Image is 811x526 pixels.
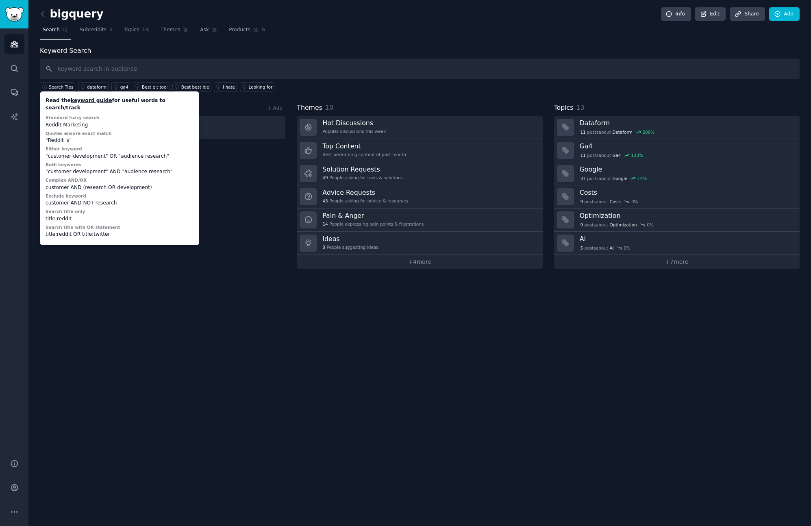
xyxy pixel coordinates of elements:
[46,146,82,151] label: Either keyword
[161,26,180,34] span: Themes
[612,129,633,135] span: Dataform
[297,232,542,255] a: Ideas8People suggesting ideas
[46,131,112,136] label: Quotes ensure exact match
[322,165,403,174] h3: Solution Requests
[580,142,794,150] h3: Ga4
[46,178,87,183] label: Complex AND/OR
[158,24,192,40] a: Themes
[46,215,194,223] div: title:reddit
[43,26,60,34] span: Search
[46,122,194,129] div: Reddit Marketing
[322,175,328,180] span: 49
[576,104,584,111] span: 13
[580,152,585,158] span: 11
[322,142,406,150] h3: Top Content
[111,82,130,91] a: ga4
[580,176,585,181] span: 37
[610,245,614,251] span: Ai
[322,211,424,220] h3: Pain & Anger
[297,209,542,232] a: Pain & Anger14People expressing pain points & frustrations
[46,168,194,176] div: "customer development" AND "audience research"
[46,115,99,120] label: Standard fuzzy search
[226,24,268,40] a: Products5
[46,184,194,191] div: customer AND (research OR development)
[240,82,274,91] a: Looking for
[580,244,631,252] div: post s about
[46,97,194,111] div: Read the for useful words to search/track
[49,84,74,90] span: Search Tips
[554,116,800,139] a: Dataform11postsaboutDataform200%
[554,209,800,232] a: Optimization9postsaboutOptimization0%
[322,175,403,180] div: People asking for tools & solutions
[46,231,194,238] div: title:reddit OR title:twitter
[262,26,265,34] span: 5
[77,24,115,40] a: Subreddits1
[554,185,800,209] a: Costs9postsaboutCosts0%
[322,188,408,197] h3: Advice Requests
[80,26,107,34] span: Subreddits
[661,7,691,21] a: Info
[322,235,378,243] h3: Ideas
[46,200,194,207] div: customer AND NOT research
[120,84,128,90] div: ga4
[71,98,112,103] a: keyword guide
[46,209,85,214] label: Search title only
[730,7,765,21] a: Share
[322,221,424,227] div: People expressing pain points & frustrations
[297,185,542,209] a: Advice Requests43People asking for advice & resources
[610,199,622,204] span: Costs
[580,222,583,228] span: 9
[580,235,794,243] h3: Ai
[46,162,81,167] label: Both keywords
[267,105,283,111] a: + Add
[322,152,406,157] div: Best-performing content of past month
[554,162,800,185] a: Google37postsaboutGoogle14%
[631,199,638,204] div: 0 %
[554,232,800,255] a: Ai5postsaboutAi0%
[297,116,542,139] a: Hot DiscussionsPopular discussions this week
[647,222,654,228] div: 0 %
[297,255,542,269] a: +4more
[40,59,800,79] input: Keyword search in audience
[297,103,322,113] span: Themes
[142,26,149,34] span: 13
[214,82,237,91] a: I hate
[87,84,107,90] div: dataform
[554,255,800,269] a: +7more
[197,24,220,40] a: Ask
[580,119,794,127] h3: Dataform
[642,129,654,135] div: 200 %
[580,198,639,205] div: post s about
[297,139,542,162] a: Top ContentBest-performing content of past month
[124,26,139,34] span: Topics
[181,84,209,90] div: Best best ide
[322,198,328,204] span: 43
[40,8,103,21] h2: bigquery
[322,119,386,127] h3: Hot Discussions
[121,24,152,40] a: Topics13
[229,26,250,34] span: Products
[200,26,209,34] span: Ask
[580,175,648,182] div: post s about
[610,222,637,228] span: Optimization
[580,129,585,135] span: 11
[580,245,583,251] span: 5
[612,152,621,158] span: Ga4
[322,128,386,134] div: Popular discussions this week
[46,193,86,198] label: Exclude keyword
[40,24,71,40] a: Search
[612,176,627,181] span: Google
[142,84,167,90] div: Best elt tool
[580,165,794,174] h3: Google
[325,104,333,111] span: 10
[580,221,654,228] div: post s about
[580,211,794,220] h3: Optimization
[580,152,644,159] div: post s about
[172,82,211,91] a: Best best ide
[5,7,24,22] img: GummySearch logo
[322,198,408,204] div: People asking for advice & resources
[109,26,113,34] span: 1
[46,153,194,160] div: "customer development" OR "audience research"
[695,7,726,21] a: Edit
[631,152,643,158] div: 133 %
